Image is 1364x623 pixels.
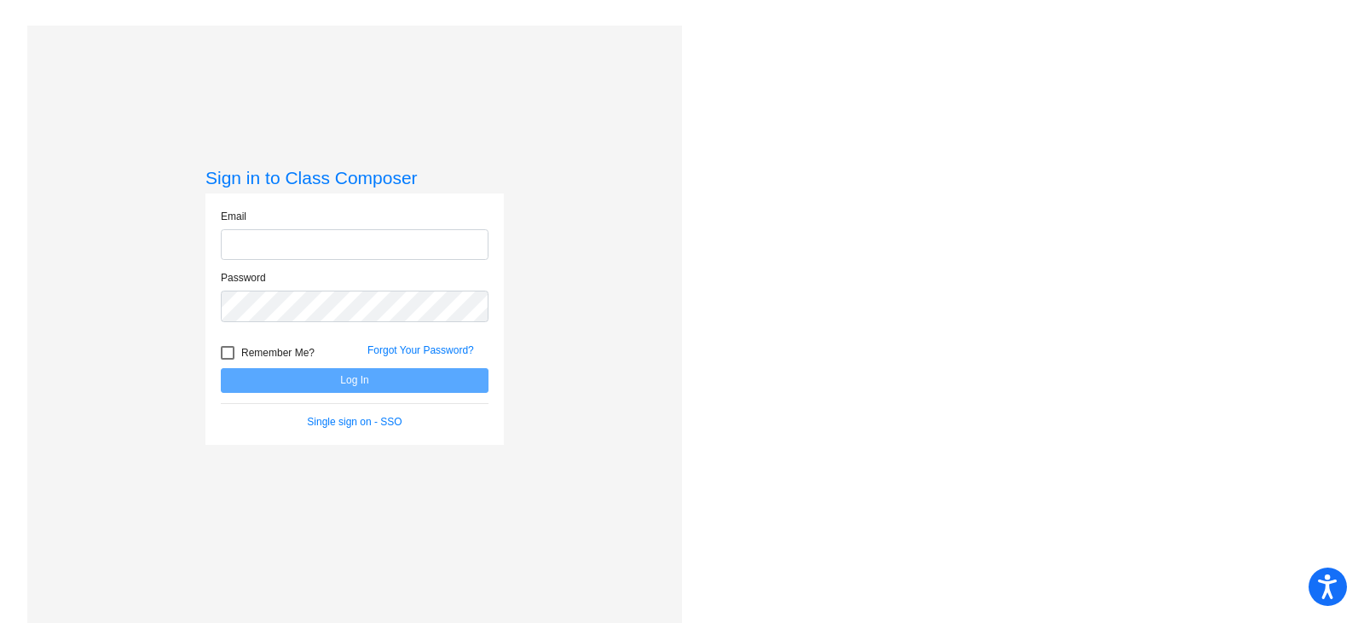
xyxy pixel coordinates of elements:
[221,209,246,224] label: Email
[241,343,315,363] span: Remember Me?
[205,167,504,188] h3: Sign in to Class Composer
[221,368,488,393] button: Log In
[307,416,402,428] a: Single sign on - SSO
[221,270,266,286] label: Password
[367,344,474,356] a: Forgot Your Password?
